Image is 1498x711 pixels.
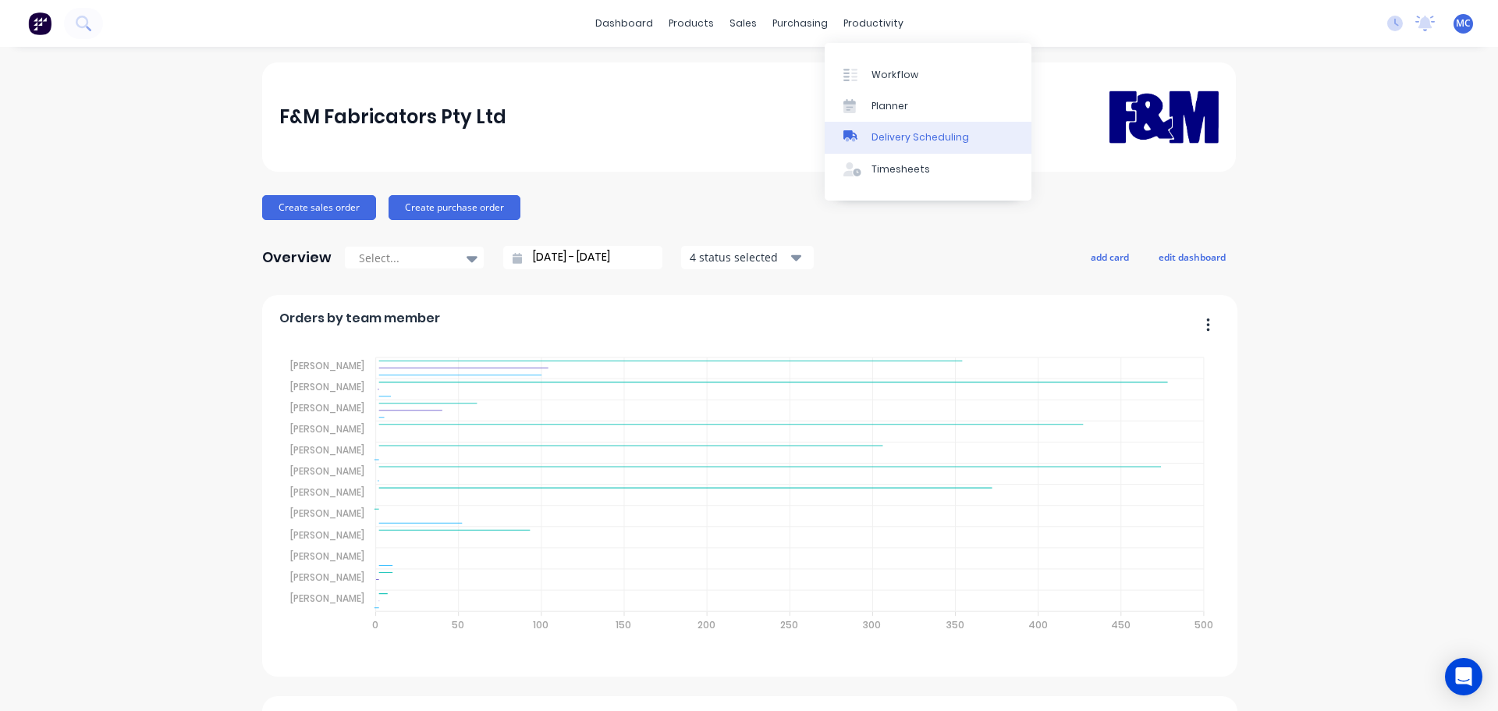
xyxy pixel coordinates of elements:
[871,130,969,144] div: Delivery Scheduling
[1194,618,1213,631] tspan: 500
[289,401,364,414] tspan: [PERSON_NAME]
[28,12,51,35] img: Factory
[289,422,364,435] tspan: [PERSON_NAME]
[587,12,661,35] a: dashboard
[289,528,364,542] tspan: [PERSON_NAME]
[262,242,332,273] div: Overview
[262,195,376,220] button: Create sales order
[289,359,364,372] tspan: [PERSON_NAME]
[836,12,911,35] div: productivity
[722,12,765,35] div: sales
[661,12,722,35] div: products
[698,618,715,631] tspan: 200
[289,443,364,457] tspan: [PERSON_NAME]
[289,592,364,605] tspan: [PERSON_NAME]
[765,12,836,35] div: purchasing
[946,618,964,631] tspan: 350
[1081,247,1139,267] button: add card
[825,154,1031,185] a: Timesheets
[1445,658,1482,695] div: Open Intercom Messenger
[1109,68,1219,165] img: F&M Fabricators Pty Ltd
[825,91,1031,122] a: Planner
[289,507,364,520] tspan: [PERSON_NAME]
[289,571,364,584] tspan: [PERSON_NAME]
[690,249,788,265] div: 4 status selected
[289,485,364,499] tspan: [PERSON_NAME]
[533,618,548,631] tspan: 100
[825,122,1031,153] a: Delivery Scheduling
[371,618,378,631] tspan: 0
[1148,247,1236,267] button: edit dashboard
[616,618,631,631] tspan: 150
[871,162,930,176] div: Timesheets
[289,549,364,563] tspan: [PERSON_NAME]
[1456,16,1471,30] span: MC
[863,618,881,631] tspan: 300
[289,464,364,478] tspan: [PERSON_NAME]
[681,246,814,269] button: 4 status selected
[780,618,798,631] tspan: 250
[1028,618,1048,631] tspan: 400
[871,68,918,82] div: Workflow
[289,380,364,393] tspan: [PERSON_NAME]
[1111,618,1131,631] tspan: 450
[389,195,520,220] button: Create purchase order
[451,618,463,631] tspan: 50
[825,59,1031,90] a: Workflow
[279,101,506,133] div: F&M Fabricators Pty Ltd
[279,309,440,328] span: Orders by team member
[871,99,908,113] div: Planner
